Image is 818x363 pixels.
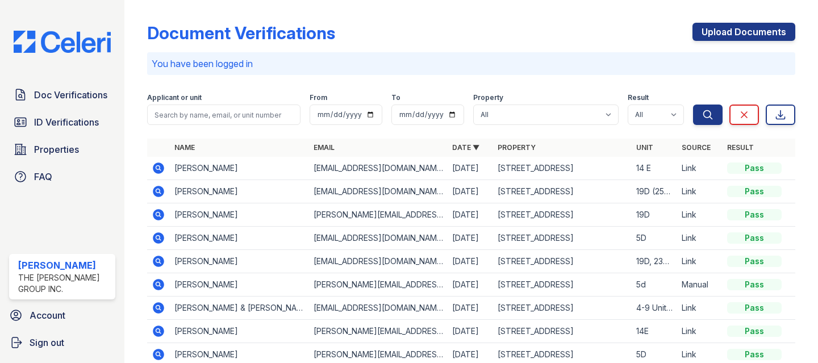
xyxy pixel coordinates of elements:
a: Sign out [5,331,120,354]
span: Account [30,308,65,322]
td: [PERSON_NAME] [170,250,308,273]
span: Properties [34,143,79,156]
div: Pass [727,302,782,314]
div: Pass [727,349,782,360]
td: Link [677,297,723,320]
label: Result [628,93,649,102]
div: The [PERSON_NAME] Group Inc. [18,272,111,295]
a: Result [727,143,754,152]
a: Unit [636,143,653,152]
td: [DATE] [448,157,493,180]
td: [PERSON_NAME] & [PERSON_NAME] [170,297,308,320]
td: [DATE] [448,227,493,250]
label: To [391,93,400,102]
td: [EMAIL_ADDRESS][DOMAIN_NAME] [309,250,448,273]
td: Link [677,320,723,343]
td: [PERSON_NAME] [170,227,308,250]
div: Pass [727,186,782,197]
td: [EMAIL_ADDRESS][DOMAIN_NAME] [309,297,448,320]
a: ID Verifications [9,111,115,133]
td: [EMAIL_ADDRESS][DOMAIN_NAME] [309,180,448,203]
td: 19D (25A, 23E) [632,180,677,203]
td: [PERSON_NAME][EMAIL_ADDRESS][DOMAIN_NAME] [309,320,448,343]
td: [DATE] [448,273,493,297]
a: FAQ [9,165,115,188]
td: [DATE] [448,180,493,203]
a: Properties [9,138,115,161]
td: 4-9 Unit B [632,297,677,320]
td: [STREET_ADDRESS] [493,227,632,250]
a: Name [174,143,195,152]
td: [STREET_ADDRESS] [493,297,632,320]
td: [PERSON_NAME][EMAIL_ADDRESS][PERSON_NAME][DOMAIN_NAME] [309,203,448,227]
div: Pass [727,326,782,337]
td: [PERSON_NAME] [170,320,308,343]
a: Property [498,143,536,152]
td: Link [677,227,723,250]
td: [STREET_ADDRESS] [493,180,632,203]
td: [EMAIL_ADDRESS][DOMAIN_NAME] [309,157,448,180]
a: Upload Documents [692,23,795,41]
td: Link [677,250,723,273]
td: 14 E [632,157,677,180]
td: [PERSON_NAME] [170,157,308,180]
div: Pass [727,209,782,220]
td: Link [677,203,723,227]
td: [DATE] [448,250,493,273]
td: [STREET_ADDRESS] [493,320,632,343]
label: From [310,93,327,102]
td: [PERSON_NAME] [170,203,308,227]
td: [STREET_ADDRESS] [493,157,632,180]
a: Source [682,143,711,152]
td: [STREET_ADDRESS] [493,203,632,227]
td: 5D [632,227,677,250]
td: [EMAIL_ADDRESS][DOMAIN_NAME] [309,227,448,250]
td: [STREET_ADDRESS] [493,273,632,297]
span: Doc Verifications [34,88,107,102]
div: Document Verifications [147,23,335,43]
a: Account [5,304,120,327]
a: Doc Verifications [9,84,115,106]
div: Pass [727,279,782,290]
label: Property [473,93,503,102]
td: [PERSON_NAME] [170,273,308,297]
span: FAQ [34,170,52,183]
div: Pass [727,256,782,267]
td: [STREET_ADDRESS] [493,250,632,273]
label: Applicant or unit [147,93,202,102]
div: Pass [727,162,782,174]
td: [DATE] [448,297,493,320]
div: [PERSON_NAME] [18,258,111,272]
td: 14E [632,320,677,343]
td: 19D [632,203,677,227]
td: [PERSON_NAME] [170,180,308,203]
td: [DATE] [448,320,493,343]
td: 19D, 23E, 25A [632,250,677,273]
p: You have been logged in [152,57,791,70]
td: 5d [632,273,677,297]
td: [DATE] [448,203,493,227]
span: Sign out [30,336,64,349]
td: Manual [677,273,723,297]
td: [PERSON_NAME][EMAIL_ADDRESS][DOMAIN_NAME] [309,273,448,297]
span: ID Verifications [34,115,99,129]
input: Search by name, email, or unit number [147,105,301,125]
a: Date ▼ [452,143,479,152]
div: Pass [727,232,782,244]
td: Link [677,157,723,180]
td: Link [677,180,723,203]
a: Email [314,143,335,152]
img: CE_Logo_Blue-a8612792a0a2168367f1c8372b55b34899dd931a85d93a1a3d3e32e68fde9ad4.png [5,31,120,52]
